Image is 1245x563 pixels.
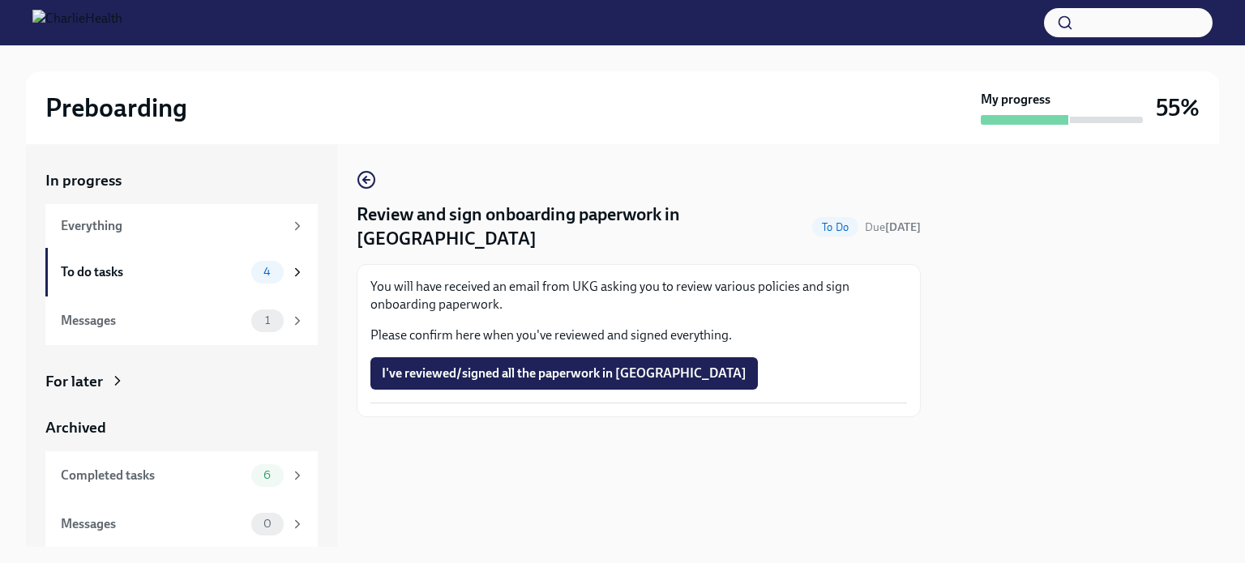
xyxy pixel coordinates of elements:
[370,326,907,344] p: Please confirm here when you've reviewed and signed everything.
[255,314,280,326] span: 1
[45,248,318,296] a: To do tasks4
[45,92,187,124] h2: Preboarding
[865,220,921,234] span: Due
[1156,93,1200,122] h3: 55%
[254,266,280,278] span: 4
[61,312,245,330] div: Messages
[61,217,284,235] div: Everything
[45,170,318,191] a: In progress
[254,469,280,481] span: 6
[61,263,245,281] div: To do tasks
[370,357,758,390] button: I've reviewed/signed all the paperwork in [GEOGRAPHIC_DATA]
[61,467,245,484] div: Completed tasks
[45,371,103,392] div: For later
[357,203,806,251] h4: Review and sign onboarding paperwork in [GEOGRAPHIC_DATA]
[45,417,318,438] a: Archived
[45,204,318,248] a: Everything
[865,220,921,235] span: August 25th, 2025 07:00
[812,221,858,233] span: To Do
[45,371,318,392] a: For later
[981,91,1050,109] strong: My progress
[45,296,318,345] a: Messages1
[885,220,921,234] strong: [DATE]
[254,518,281,530] span: 0
[45,451,318,500] a: Completed tasks6
[32,10,122,36] img: CharlieHealth
[61,515,245,533] div: Messages
[382,365,747,382] span: I've reviewed/signed all the paperwork in [GEOGRAPHIC_DATA]
[370,278,907,313] p: You will have received an email from UKG asking you to review various policies and sign onboardin...
[45,500,318,548] a: Messages0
